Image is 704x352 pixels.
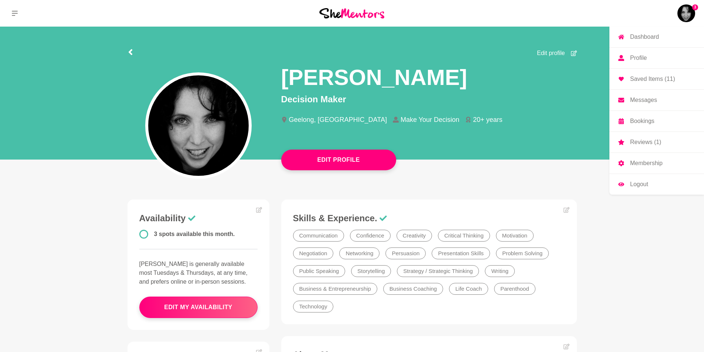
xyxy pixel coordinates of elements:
p: Reviews (1) [630,139,661,145]
span: 3 [692,4,698,10]
p: Dashboard [630,34,659,40]
a: Bookings [609,111,704,131]
p: Membership [630,160,663,166]
p: Messages [630,97,657,103]
h3: Skills & Experience. [293,213,565,224]
h3: Availability [139,213,258,224]
p: Profile [630,55,647,61]
p: Decision Maker [281,93,577,106]
p: Bookings [630,118,654,124]
li: Make Your Decision [393,116,465,123]
a: Profile [609,48,704,68]
a: Messages [609,90,704,110]
h1: [PERSON_NAME] [281,64,467,91]
a: Saved Items (11) [609,69,704,89]
li: Geelong, [GEOGRAPHIC_DATA] [281,116,393,123]
span: 3 spots available this month. [154,231,235,237]
a: Donna English3DashboardProfileSaved Items (11)MessagesBookingsReviews (1)MembershipLogout [677,4,695,22]
a: Reviews (1) [609,132,704,153]
span: Edit profile [537,49,565,58]
p: [PERSON_NAME] is generally available most Tuesdays & Thursdays, at any time, and prefers online o... [139,260,258,286]
img: She Mentors Logo [319,8,384,18]
a: Dashboard [609,27,704,47]
p: Saved Items (11) [630,76,675,82]
li: 20+ years [465,116,509,123]
img: Donna English [677,4,695,22]
p: Logout [630,181,648,187]
button: edit my availability [139,297,258,318]
button: Edit Profile [281,150,396,170]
